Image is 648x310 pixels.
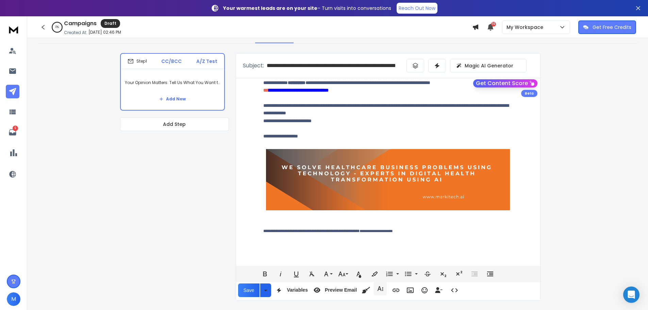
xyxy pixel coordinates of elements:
[7,292,20,306] button: M
[311,283,358,297] button: Preview Email
[395,267,400,281] button: Ordered List
[13,126,18,131] p: 6
[450,59,527,72] button: Magic AI Generator
[128,58,147,64] div: Step 1
[473,79,537,87] button: Get Content Score
[399,5,435,12] p: Reach Out Now
[154,92,191,106] button: Add New
[623,287,639,303] div: Open Intercom Messenger
[101,19,120,28] div: Draft
[389,283,402,297] button: Insert Link (Ctrl+K)
[125,73,220,92] p: Your Opinion Matters: Tell Us What You Want to Learn Next in AI
[223,5,391,12] p: – Turn visits into conversations
[88,30,121,35] p: [DATE] 02:46 PM
[465,62,513,69] p: Magic AI Generator
[7,23,20,36] img: logo
[506,24,546,31] p: My Workspace
[161,58,182,65] p: CC/BCC
[223,5,317,12] strong: Your warmest leads are on your site
[196,58,217,65] p: A/Z Test
[120,53,225,111] li: Step1CC/BCCA/Z TestYour Opinion Matters: Tell Us What You Want to Learn Next in AIAdd New
[484,267,497,281] button: Increase Indent (Ctrl+])
[491,22,496,27] span: 10
[578,20,636,34] button: Get Free Credits
[272,283,309,297] button: Variables
[521,90,537,97] div: Beta
[337,267,350,281] button: Font Size
[593,24,631,31] p: Get Free Credits
[6,126,19,139] a: 6
[64,19,97,28] h1: Campaigns
[238,283,260,297] button: Save
[285,287,309,293] span: Variables
[120,117,229,131] button: Add Step
[243,62,264,70] p: Subject:
[323,287,358,293] span: Preview Email
[321,267,334,281] button: Font Family
[468,267,481,281] button: Decrease Indent (Ctrl+[)
[55,25,59,29] p: 0 %
[64,30,87,35] p: Created At:
[404,283,417,297] button: Insert Image (Ctrl+P)
[397,3,437,14] a: Reach Out Now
